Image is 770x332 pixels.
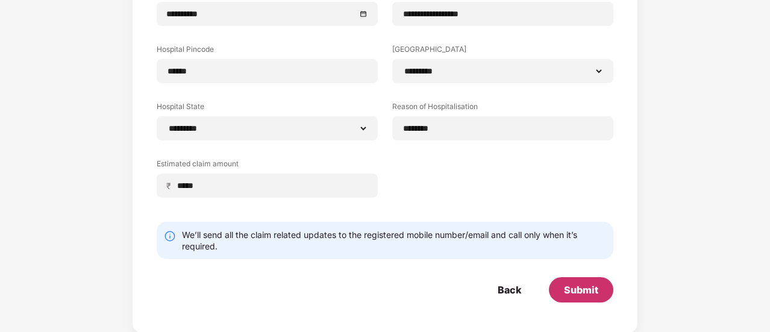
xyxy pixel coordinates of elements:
div: Submit [564,283,598,296]
div: We’ll send all the claim related updates to the registered mobile number/email and call only when... [182,229,606,252]
label: Hospital Pincode [157,44,378,59]
img: svg+xml;base64,PHN2ZyBpZD0iSW5mby0yMHgyMCIgeG1sbnM9Imh0dHA6Ly93d3cudzMub3JnLzIwMDAvc3ZnIiB3aWR0aD... [164,230,176,242]
label: Estimated claim amount [157,158,378,174]
label: Reason of Hospitalisation [392,101,613,116]
label: [GEOGRAPHIC_DATA] [392,44,613,59]
span: ₹ [166,180,176,192]
div: Back [498,283,521,296]
label: Hospital State [157,101,378,116]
